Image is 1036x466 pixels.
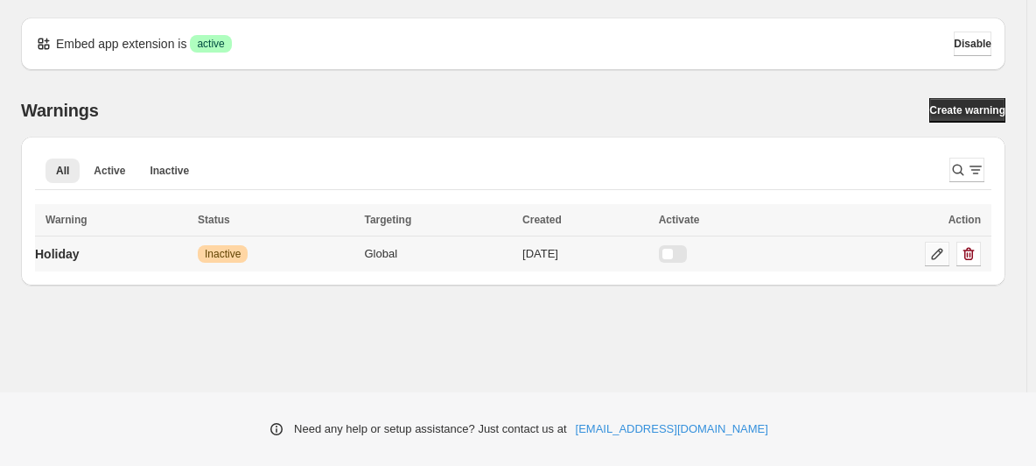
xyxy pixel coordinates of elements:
[929,98,1005,123] a: Create warning
[954,37,991,51] span: Disable
[35,240,80,268] a: Holiday
[522,214,562,226] span: Created
[659,214,700,226] span: Activate
[948,214,981,226] span: Action
[522,245,648,263] div: [DATE]
[35,245,80,263] p: Holiday
[576,420,768,438] a: [EMAIL_ADDRESS][DOMAIN_NAME]
[94,164,125,178] span: Active
[150,164,189,178] span: Inactive
[954,32,991,56] button: Disable
[205,247,241,261] span: Inactive
[364,245,512,263] div: Global
[56,35,186,53] p: Embed app extension is
[21,100,99,121] h2: Warnings
[364,214,411,226] span: Targeting
[56,164,69,178] span: All
[929,103,1005,117] span: Create warning
[197,37,224,51] span: active
[45,214,87,226] span: Warning
[198,214,230,226] span: Status
[949,158,984,182] button: Search and filter results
